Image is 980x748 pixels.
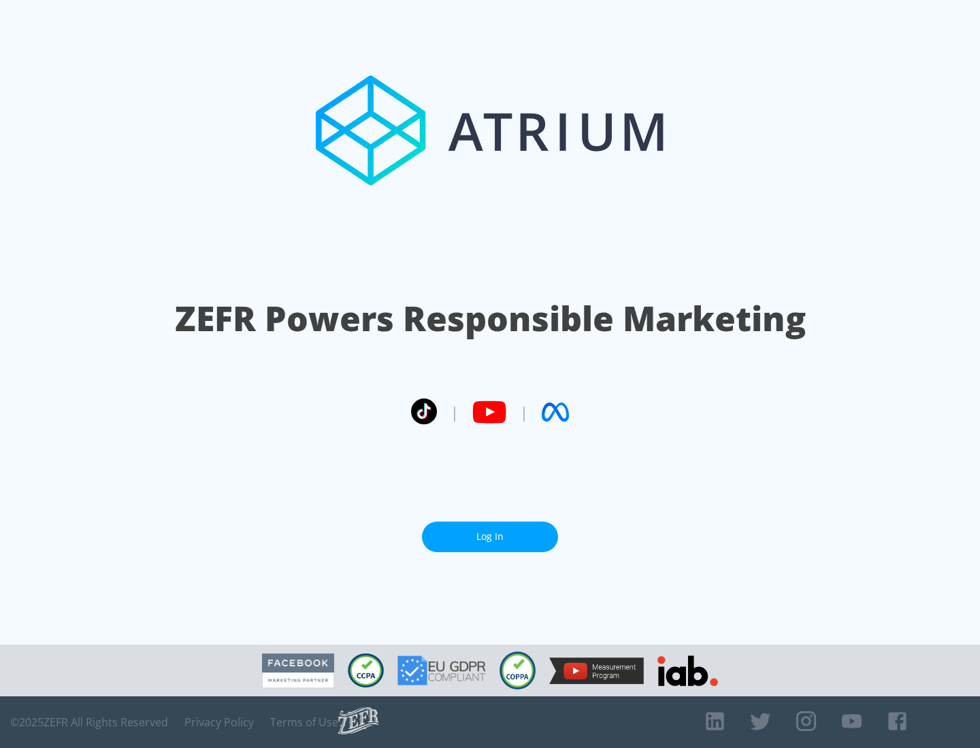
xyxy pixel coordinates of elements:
a: Log In [422,522,558,552]
span: | [520,402,528,422]
img: IAB [657,656,718,686]
span: © 2025 ZEFR All Rights Reserved [10,715,168,729]
img: CCPA Compliant [348,653,384,687]
img: COPPA Compliant [500,651,536,690]
span: | [451,402,459,422]
img: GDPR Compliant [397,656,486,685]
h1: ZEFR Powers Responsible Marketing [175,295,806,342]
img: YouTube Measurement Program [549,658,644,684]
a: Terms of Use [270,715,338,729]
a: Privacy Policy [184,715,254,729]
img: Facebook Marketing Partner [262,653,334,688]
